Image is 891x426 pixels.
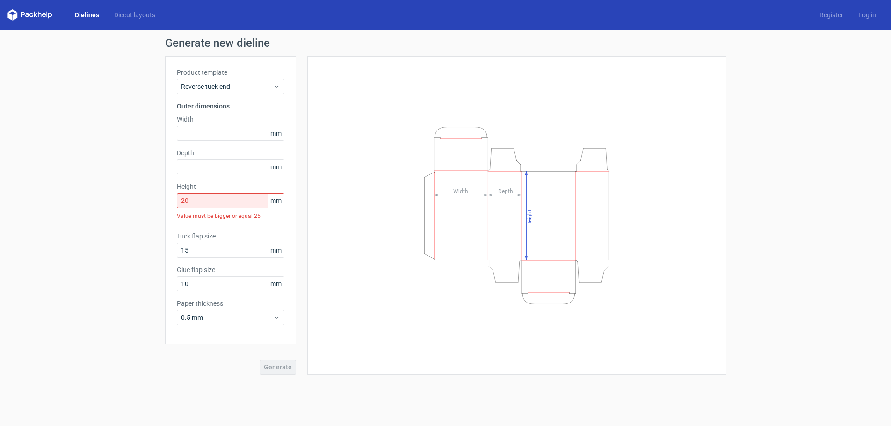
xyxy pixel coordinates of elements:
tspan: Width [453,188,468,194]
label: Paper thickness [177,299,284,308]
label: Tuck flap size [177,231,284,241]
label: Depth [177,148,284,158]
span: mm [268,194,284,208]
span: mm [268,243,284,257]
h3: Outer dimensions [177,101,284,111]
a: Dielines [67,10,107,20]
span: mm [268,126,284,140]
a: Diecut layouts [107,10,163,20]
label: Glue flap size [177,265,284,274]
span: mm [268,160,284,174]
label: Width [177,115,284,124]
span: 0.5 mm [181,313,273,322]
label: Product template [177,68,284,77]
div: Value must be bigger or equal 25 [177,208,284,224]
a: Log in [851,10,884,20]
label: Height [177,182,284,191]
h1: Generate new dieline [165,37,726,49]
tspan: Height [526,209,532,225]
tspan: Depth [498,188,513,194]
span: mm [268,277,284,291]
span: Reverse tuck end [181,82,273,91]
a: Register [812,10,851,20]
